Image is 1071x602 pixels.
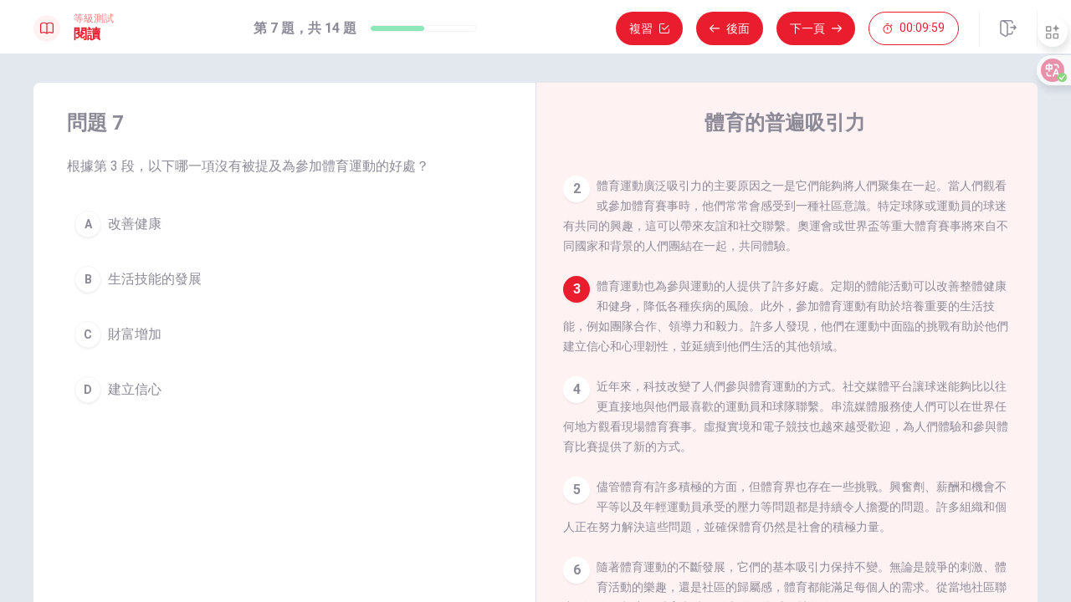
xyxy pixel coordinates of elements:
[563,480,1007,533] font: 儘管體育有許多積極的方面，但體育界也存在一些挑戰。興奮劑、薪酬和機會不平等以及年輕運動員承受的壓力等問題都是持續令人擔憂的問題。許多組織和個人正在努力解決這些問題，並確保體育仍然是社會的積極力量。
[74,13,114,24] font: 等級測試
[616,12,683,45] button: 複習
[74,211,101,237] div: A
[108,271,202,287] font: 生活技能的發展
[563,279,1008,353] font: 體育運動也為參與運動的人提供了許多好處。定期的體能活動可以改善整體健康和健身，降低各種疾病的風險。此外，參加體育運動有助於培養重要的生活技能，例如團隊合作、領導力和毅力。許多人發現，他們在運動中...
[74,266,101,293] div: B
[563,179,1008,253] font: 體育運動廣泛吸引力的主要原因之一是它們能夠將人們聚集在一起。當人們觀看或參加體育賽事時，他們常常會感受到一種社區意識。特定球隊或運動員的球迷有共同的興趣，這可以帶來友誼和社交聯繫。奧運會或世界盃...
[899,22,945,35] span: 00:09:59
[563,380,1008,453] font: 近年來，科技改變了人們參與體育運動的方式。社交媒體平台讓球迷能夠比以往更直接地與他們最喜歡的運動員和球隊聯繫。串流媒體服務使人們可以在世界任何地方觀看現場體育賽事。虛擬實境和電子競技也越來越受歡...
[108,381,161,397] font: 建立信心
[108,216,161,232] font: 改善健康
[726,22,750,35] font: 後面
[74,26,100,42] font: 閱讀
[67,111,124,135] font: 問題 7
[108,326,161,342] font: 財富增加
[67,258,502,300] button: B生活技能的發展
[67,203,502,245] button: A改善健康
[563,276,590,303] div: 3
[254,20,356,36] font: 第 7 題，共 14 題
[563,376,590,403] div: 4
[74,376,101,403] div: D
[790,22,825,35] font: 下一頁
[67,158,429,174] font: 根據第 3 段，以下哪一項沒有被提及為參加體育運動的好處？
[563,557,590,584] div: 6
[629,22,653,35] font: 複習
[705,111,865,135] font: 體育的普遍吸引力
[67,369,502,411] button: D建立信心
[563,477,590,503] div: 5
[74,321,101,348] div: C
[696,12,763,45] button: 後面
[67,314,502,355] button: C財富增加
[869,12,959,45] button: 00:09:59
[776,12,855,45] button: 下一頁
[563,176,590,202] div: 2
